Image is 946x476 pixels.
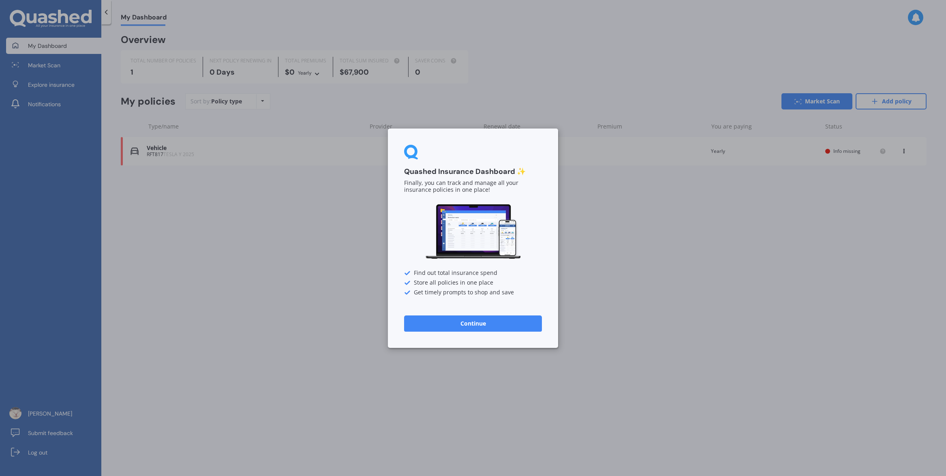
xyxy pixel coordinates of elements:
[404,180,542,193] p: Finally, you can track and manage all your insurance policies in one place!
[404,279,542,286] div: Store all policies in one place
[404,270,542,276] div: Find out total insurance spend
[404,167,542,176] h3: Quashed Insurance Dashboard ✨
[424,203,522,260] img: Dashboard
[404,315,542,331] button: Continue
[404,289,542,296] div: Get timely prompts to shop and save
